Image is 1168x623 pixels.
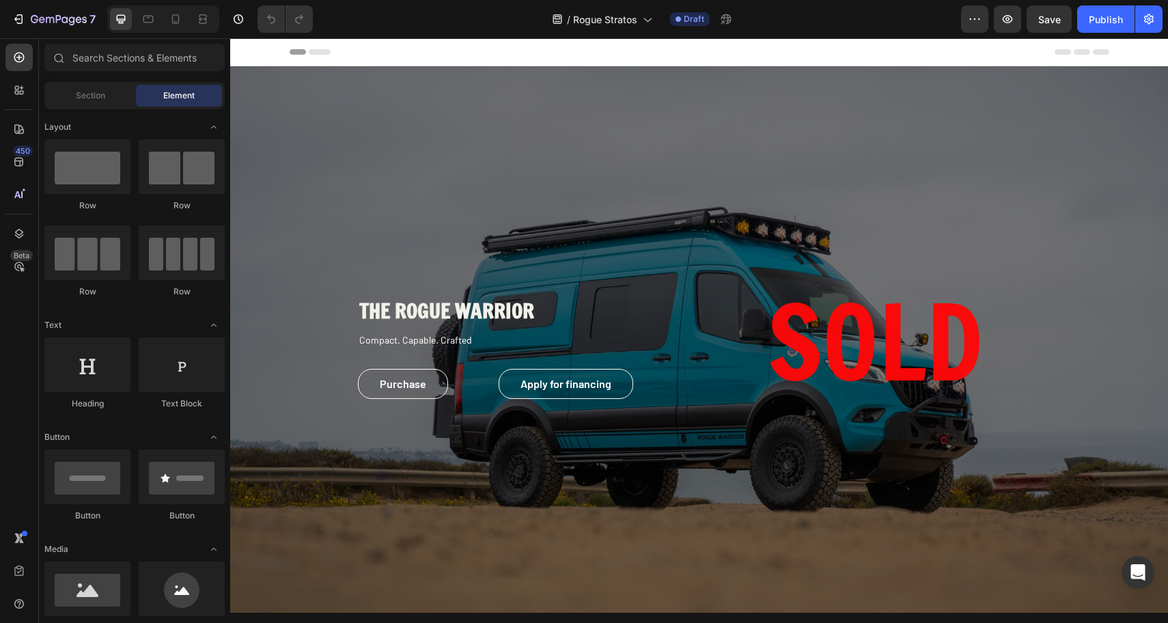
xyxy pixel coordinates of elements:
h2: SOLD [479,246,811,361]
button: Save [1027,5,1072,33]
span: Toggle open [203,426,225,448]
p: 7 [89,11,96,27]
iframe: Design area [230,38,1168,623]
div: 450 [13,146,33,156]
span: Toggle open [203,116,225,138]
div: Undo/Redo [258,5,313,33]
div: Row [44,199,130,212]
div: Text Block [139,398,225,410]
span: Media [44,543,68,555]
span: Layout [44,121,71,133]
span: Save [1038,14,1061,25]
div: Beta [10,250,33,261]
span: Toggle open [203,538,225,560]
a: Apply for financing [268,331,403,361]
div: Button [44,510,130,522]
span: Draft [684,13,704,25]
div: Row [139,199,225,212]
span: / [567,12,570,27]
span: Section [76,89,105,102]
button: 7 [5,5,102,33]
div: Row [139,286,225,298]
div: Publish [1089,12,1123,27]
div: Open Intercom Messenger [1122,556,1154,589]
span: Toggle open [203,314,225,336]
input: Search Sections & Elements [44,44,225,71]
button: Publish [1077,5,1135,33]
p: Apply for financing [290,337,381,354]
span: Button [44,431,70,443]
span: Text [44,319,61,331]
div: Button [139,510,225,522]
div: Heading [44,398,130,410]
div: Row [44,286,130,298]
span: Rogue Stratos [573,12,637,27]
span: Element [163,89,195,102]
